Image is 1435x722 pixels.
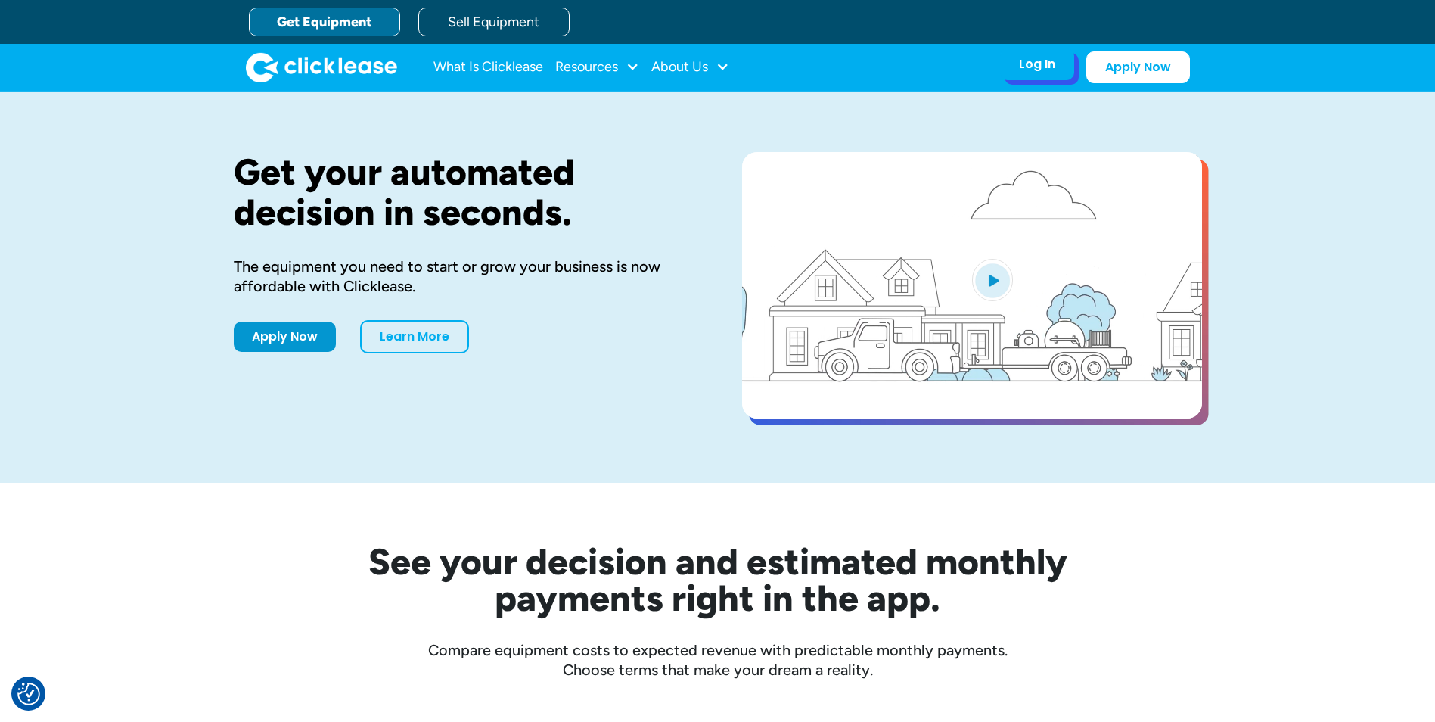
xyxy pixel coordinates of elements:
[742,152,1202,419] a: open lightbox
[555,52,639,82] div: Resources
[1019,57,1055,72] div: Log In
[234,322,336,352] a: Apply Now
[433,52,543,82] a: What Is Clicklease
[418,8,570,36] a: Sell Equipment
[294,543,1141,616] h2: See your decision and estimated monthly payments right in the app.
[249,8,400,36] a: Get Equipment
[234,257,694,296] div: The equipment you need to start or grow your business is now affordable with Clicklease.
[246,52,397,82] img: Clicklease logo
[234,152,694,232] h1: Get your automated decision in seconds.
[234,640,1202,680] div: Compare equipment costs to expected revenue with predictable monthly payments. Choose terms that ...
[972,259,1013,301] img: Blue play button logo on a light blue circular background
[246,52,397,82] a: home
[1086,51,1190,83] a: Apply Now
[17,683,40,705] button: Consent Preferences
[17,683,40,705] img: Revisit consent button
[360,320,469,353] a: Learn More
[651,52,729,82] div: About Us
